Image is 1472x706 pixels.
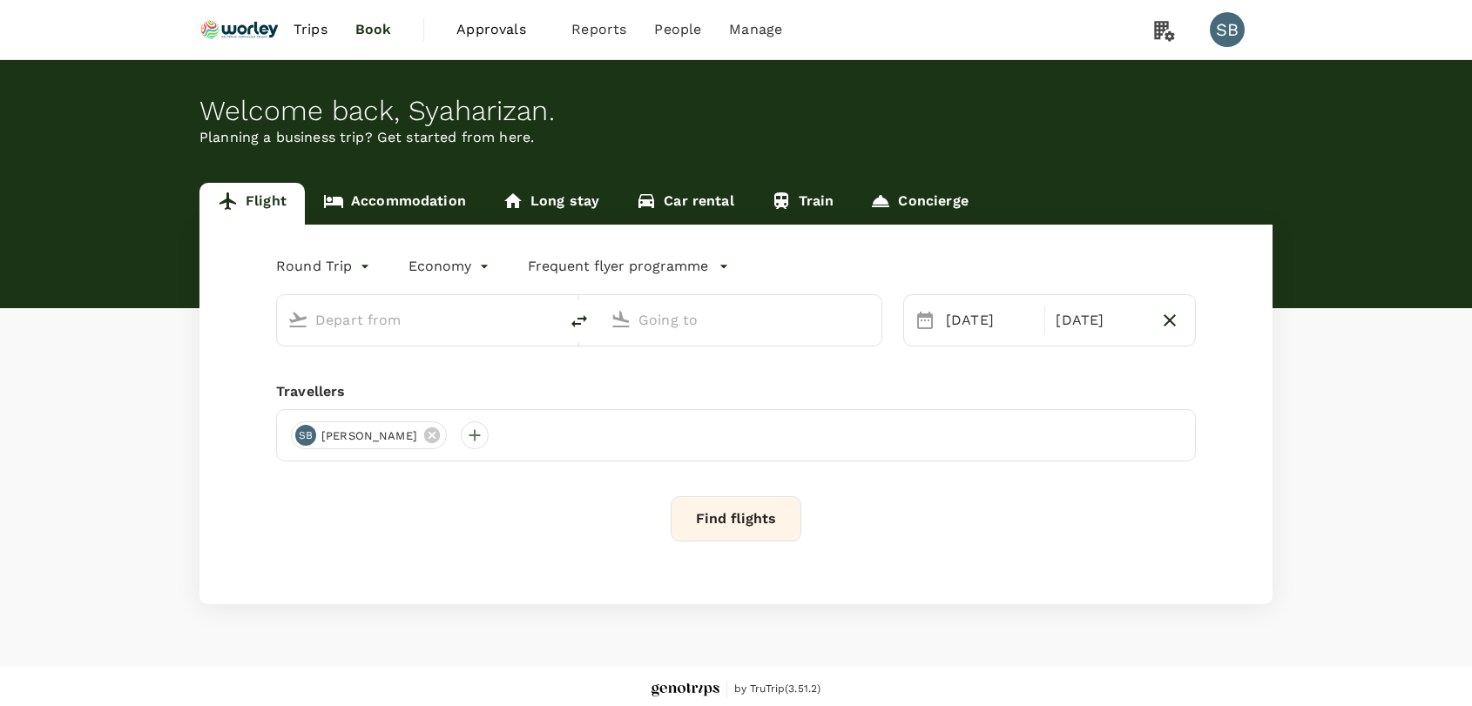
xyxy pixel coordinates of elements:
input: Depart from [315,306,522,333]
a: Car rental [618,183,753,225]
div: Welcome back , Syaharizan . [199,95,1273,127]
img: Genotrips - ALL [652,683,719,696]
span: Manage [729,19,782,40]
div: SB [295,425,316,446]
span: Book [355,19,392,40]
a: Train [753,183,853,225]
p: Frequent flyer programme [528,256,708,277]
div: Round Trip [276,252,374,280]
span: Reports [571,19,626,40]
div: Travellers [276,381,1196,402]
p: Planning a business trip? Get started from here. [199,127,1273,148]
div: SB [1210,12,1245,47]
button: Open [546,318,550,321]
span: Trips [294,19,327,40]
div: [DATE] [1049,303,1151,338]
a: Accommodation [305,183,484,225]
button: Frequent flyer programme [528,256,729,277]
span: Approvals [456,19,544,40]
div: SB[PERSON_NAME] [291,421,447,449]
button: Find flights [671,496,801,541]
a: Concierge [852,183,986,225]
a: Flight [199,183,305,225]
div: Economy [409,252,493,280]
img: Ranhill Worley Sdn Bhd [199,10,280,49]
span: People [654,19,701,40]
span: by TruTrip ( 3.51.2 ) [734,681,821,698]
input: Going to [638,306,845,333]
a: Long stay [484,183,618,225]
button: Open [869,318,873,321]
button: delete [558,300,600,342]
span: [PERSON_NAME] [311,427,428,445]
div: [DATE] [939,303,1041,338]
